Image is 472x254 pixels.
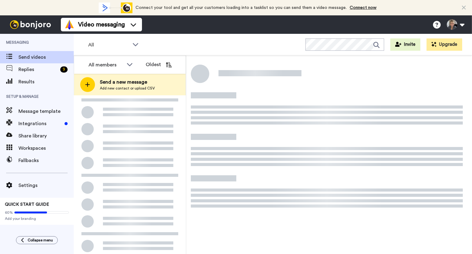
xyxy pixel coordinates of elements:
div: 9 [60,66,68,73]
div: animation [99,2,132,13]
div: All members [88,61,124,69]
span: Send a new message [100,78,155,86]
span: Fallbacks [18,157,74,164]
span: Message template [18,108,74,115]
img: bj-logo-header-white.svg [7,20,53,29]
span: All [88,41,129,49]
span: Results [18,78,74,85]
button: Invite [390,38,420,51]
button: Collapse menu [16,236,58,244]
a: Connect now [350,6,376,10]
span: Add your branding [5,216,69,221]
button: Oldest [141,58,176,71]
span: QUICK START GUIDE [5,202,49,207]
span: Video messaging [78,20,125,29]
span: Connect your tool and get all your customers loading into a tasklist so you can send them a video... [136,6,347,10]
span: Settings [18,182,74,189]
span: Send videos [18,54,74,61]
span: Collapse menu [28,238,53,243]
span: 60% [5,210,13,215]
span: Add new contact or upload CSV [100,86,155,91]
img: vm-color.svg [65,20,74,30]
button: Upgrade [427,38,462,51]
span: Workspaces [18,145,74,152]
span: Integrations [18,120,62,127]
span: Replies [18,66,58,73]
span: Share library [18,132,74,140]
